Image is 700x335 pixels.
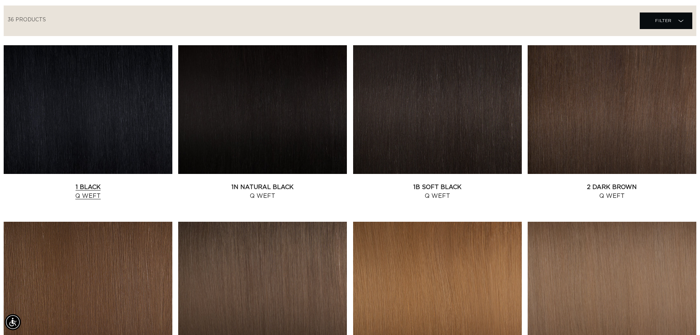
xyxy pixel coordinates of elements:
[655,14,672,28] span: Filter
[528,183,696,200] a: 2 Dark Brown Q Weft
[663,300,700,335] iframe: Chat Widget
[640,13,692,29] summary: Filter
[5,314,21,330] div: Accessibility Menu
[4,183,172,200] a: 1 Black Q Weft
[8,17,46,22] span: 36 products
[178,183,347,200] a: 1N Natural Black Q Weft
[353,183,522,200] a: 1B Soft Black Q Weft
